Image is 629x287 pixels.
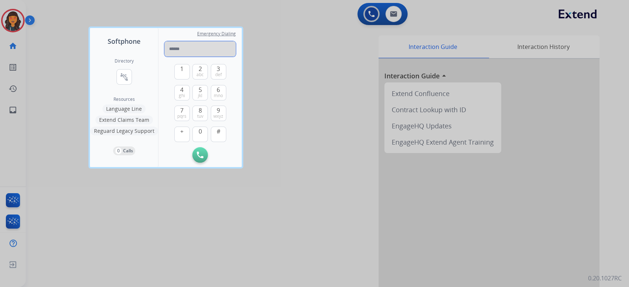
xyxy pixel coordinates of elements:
[179,93,185,99] span: ghi
[215,72,222,78] span: def
[211,64,226,79] button: 3def
[198,93,202,99] span: jkl
[213,113,223,119] span: wxyz
[192,64,208,79] button: 2abc
[211,85,226,100] button: 6mno
[113,96,135,102] span: Resources
[199,127,202,136] span: 0
[217,85,220,94] span: 6
[588,274,622,283] p: 0.20.1027RC
[211,127,226,142] button: #
[214,93,223,99] span: mno
[115,58,134,64] h2: Directory
[108,36,140,46] span: Softphone
[199,106,202,115] span: 8
[120,72,129,81] mat-icon: connect_without_contact
[180,106,184,115] span: 7
[174,127,190,142] button: +
[113,146,135,155] button: 0Calls
[90,127,158,135] button: Reguard Legacy Support
[180,85,184,94] span: 4
[174,106,190,121] button: 7pqrs
[174,64,190,79] button: 1
[217,64,220,73] span: 3
[180,127,184,136] span: +
[197,152,203,158] img: call-button
[199,85,202,94] span: 5
[192,106,208,121] button: 8tuv
[211,106,226,121] button: 9wxyz
[102,104,146,113] button: Language Line
[217,127,220,136] span: #
[192,127,208,142] button: 0
[192,85,208,100] button: 5jkl
[177,113,186,119] span: pqrs
[199,64,202,73] span: 2
[197,31,236,37] span: Emergency Dialing
[95,116,153,124] button: Extend Claims Team
[180,64,184,73] span: 1
[196,72,204,78] span: abc
[123,148,133,154] p: Calls
[174,85,190,100] button: 4ghi
[217,106,220,115] span: 9
[197,113,203,119] span: tuv
[115,148,122,154] p: 0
